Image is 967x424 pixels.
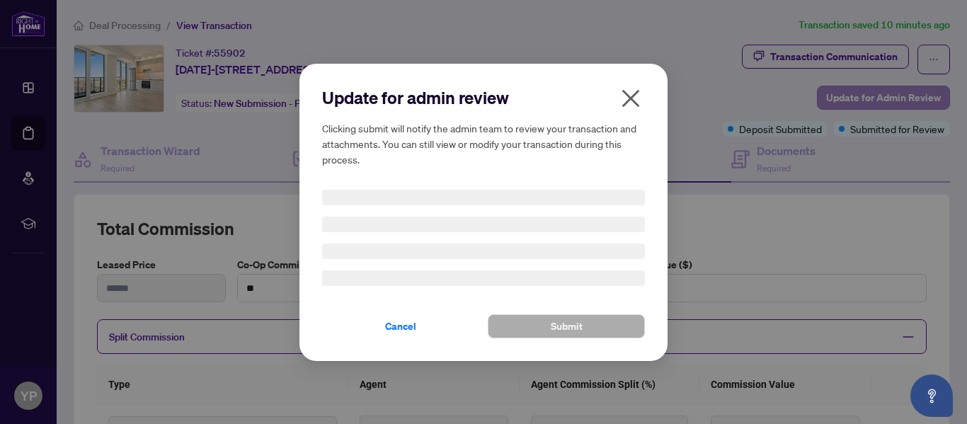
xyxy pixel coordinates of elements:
button: Submit [488,314,645,338]
h5: Clicking submit will notify the admin team to review your transaction and attachments. You can st... [322,120,645,167]
span: close [619,87,642,110]
h2: Update for admin review [322,86,645,109]
button: Cancel [322,314,479,338]
span: Cancel [385,315,416,338]
button: Open asap [910,374,953,417]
